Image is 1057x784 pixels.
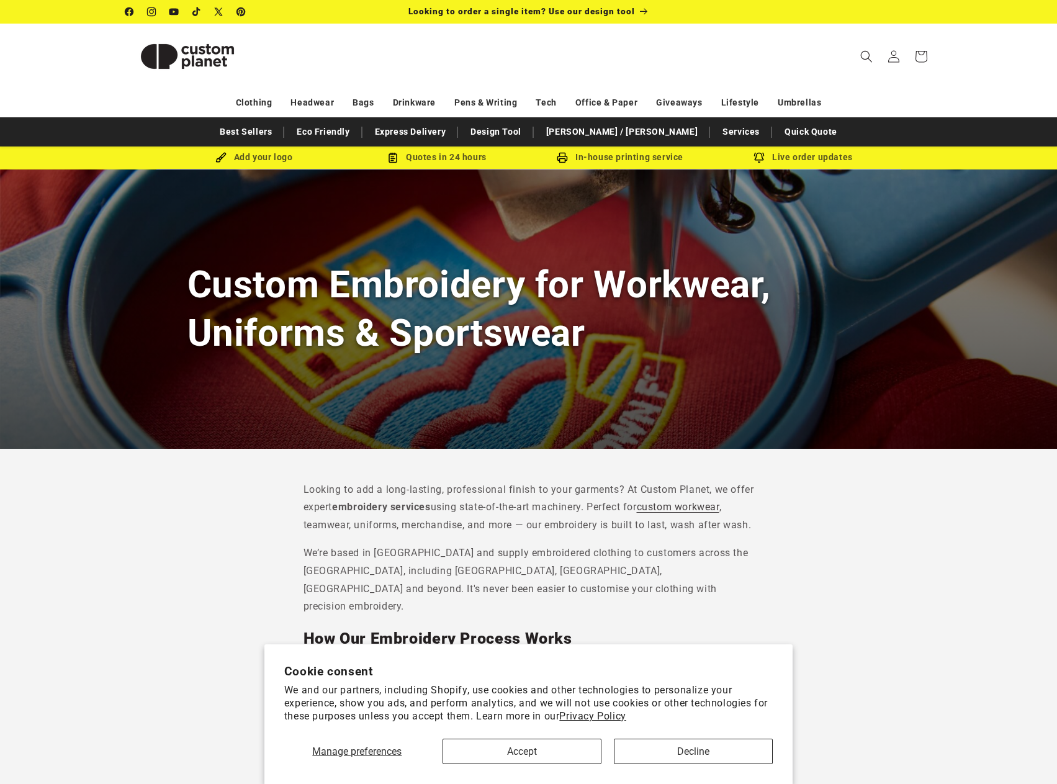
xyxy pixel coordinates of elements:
a: [PERSON_NAME] / [PERSON_NAME] [540,121,704,143]
h2: Cookie consent [284,664,773,678]
a: Custom Planet [120,24,254,89]
a: Eco Friendly [290,121,356,143]
span: Looking to order a single item? Use our design tool [408,6,635,16]
strong: embroidery services [332,501,430,513]
summary: Search [853,43,880,70]
div: Live order updates [712,150,895,165]
a: Clothing [236,92,272,114]
h1: Custom Embroidery for Workwear, Uniforms & Sportswear [187,261,870,356]
a: Umbrellas [778,92,821,114]
img: Brush Icon [215,152,227,163]
a: Design Tool [464,121,528,143]
div: In-house printing service [529,150,712,165]
button: Accept [443,739,601,764]
a: Best Sellers [214,121,278,143]
a: Express Delivery [369,121,452,143]
img: In-house printing [557,152,568,163]
a: Giveaways [656,92,702,114]
p: We and our partners, including Shopify, use cookies and other technologies to personalize your ex... [284,684,773,723]
a: Pens & Writing [454,92,517,114]
a: Privacy Policy [559,710,626,722]
p: Looking to add a long-lasting, professional finish to your garments? At Custom Planet, we offer e... [304,481,754,534]
button: Manage preferences [284,739,430,764]
h2: How Our Embroidery Process Works [304,629,754,649]
img: Custom Planet [125,29,250,84]
a: Lifestyle [721,92,759,114]
a: Services [716,121,766,143]
p: We’re based in [GEOGRAPHIC_DATA] and supply embroidered clothing to customers across the [GEOGRAP... [304,544,754,616]
a: Quick Quote [778,121,843,143]
a: Headwear [290,92,334,114]
div: Quotes in 24 hours [346,150,529,165]
a: Drinkware [393,92,436,114]
a: Office & Paper [575,92,637,114]
a: custom workwear [637,501,719,513]
img: Order Updates Icon [387,152,398,163]
img: Order updates [753,152,765,163]
a: Bags [353,92,374,114]
button: Decline [614,739,773,764]
a: Tech [536,92,556,114]
div: Add your logo [163,150,346,165]
span: Manage preferences [312,746,402,757]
